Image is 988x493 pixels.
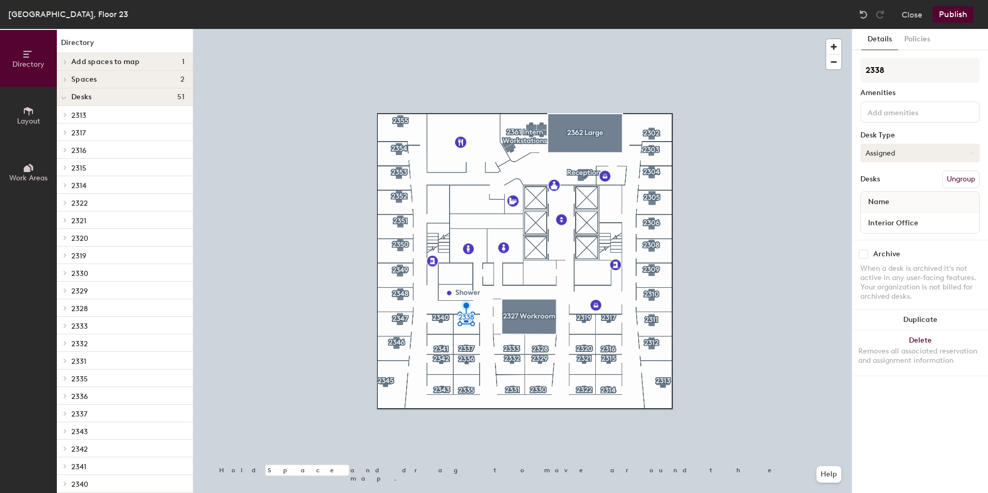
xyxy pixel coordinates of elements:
[177,93,184,101] span: 51
[71,340,88,348] span: 2332
[866,105,959,118] input: Add amenities
[858,347,982,365] div: Removes all associated reservation and assignment information
[71,410,87,419] span: 2337
[816,466,841,483] button: Help
[860,175,880,183] div: Desks
[8,8,128,21] div: [GEOGRAPHIC_DATA], Floor 23
[71,480,88,489] span: 2340
[860,144,980,162] button: Assigned
[860,131,980,140] div: Desk Type
[71,287,88,296] span: 2329
[71,146,86,155] span: 2316
[71,304,88,313] span: 2328
[9,174,48,182] span: Work Areas
[863,215,977,230] input: Unnamed desk
[875,9,885,20] img: Redo
[71,129,86,137] span: 2317
[71,252,86,260] span: 2319
[71,217,86,225] span: 2321
[71,181,86,190] span: 2314
[863,193,894,211] span: Name
[873,250,900,258] div: Archive
[852,330,988,376] button: DeleteRemoves all associated reservation and assignment information
[902,6,922,23] button: Close
[898,29,936,50] button: Policies
[71,199,88,208] span: 2322
[71,269,88,278] span: 2330
[71,463,86,471] span: 2341
[71,322,88,331] span: 2333
[71,427,88,436] span: 2343
[71,58,140,66] span: Add spaces to map
[71,164,86,173] span: 2315
[933,6,974,23] button: Publish
[860,89,980,97] div: Amenities
[71,111,86,120] span: 2313
[942,171,980,188] button: Ungroup
[71,375,88,383] span: 2335
[71,75,97,84] span: Spaces
[57,37,193,53] h1: Directory
[71,445,88,454] span: 2342
[71,93,91,101] span: Desks
[858,9,869,20] img: Undo
[182,58,184,66] span: 1
[71,357,86,366] span: 2331
[852,310,988,330] button: Duplicate
[71,392,88,401] span: 2336
[861,29,898,50] button: Details
[860,264,980,301] div: When a desk is archived it's not active in any user-facing features. Your organization is not bil...
[180,75,184,84] span: 2
[71,234,88,243] span: 2320
[17,117,40,126] span: Layout
[12,60,44,69] span: Directory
